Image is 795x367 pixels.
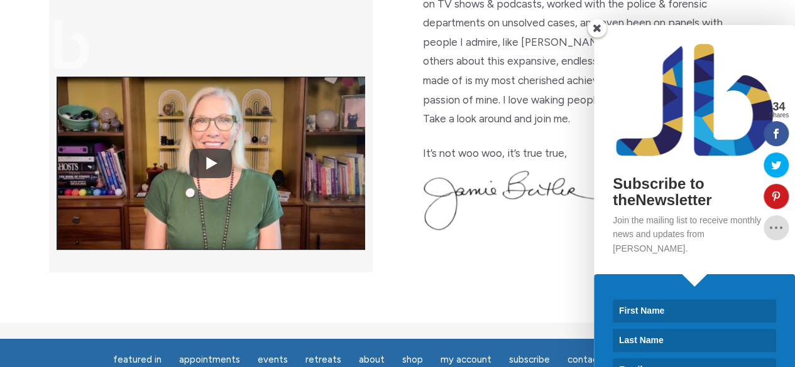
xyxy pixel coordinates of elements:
span: featured in [113,354,162,365]
span: My Account [441,354,491,365]
span: Appointments [179,354,240,365]
h2: Subscribe to theNewsletter [613,176,776,209]
p: It’s not woo woo, it’s true true, [423,144,747,163]
span: About [359,354,385,365]
span: Subscribe [509,354,550,365]
span: Shares [769,112,789,119]
input: First Name [613,299,776,322]
input: Last Name [613,329,776,352]
span: 34 [769,101,789,112]
span: Retreats [305,354,341,365]
p: Join the mailing list to receive monthly news and updates from [PERSON_NAME]. [613,213,776,255]
img: Jamie Butler. The Everyday Medium [19,19,90,69]
img: YouTube video [57,48,365,279]
span: Events [258,354,288,365]
span: Shop [402,354,423,365]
